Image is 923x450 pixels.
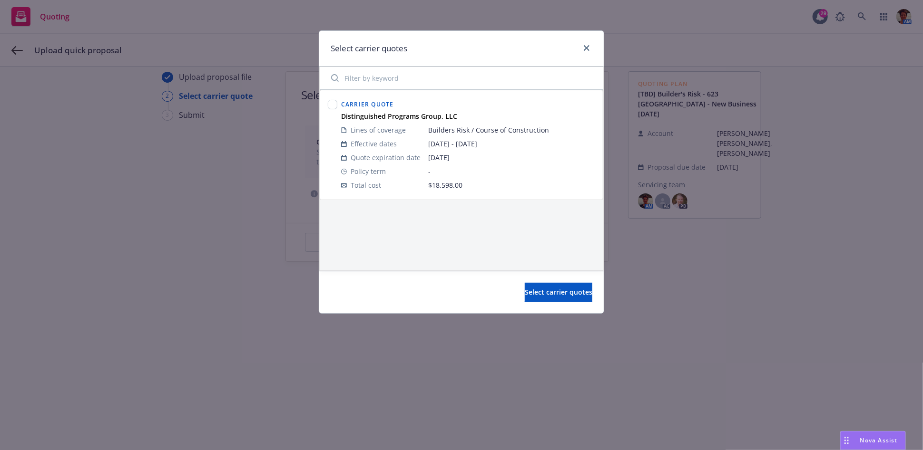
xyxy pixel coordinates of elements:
span: Quote expiration date [351,153,421,163]
span: [DATE] - [DATE] [428,139,595,149]
a: close [581,42,592,54]
input: Filter by keyword [325,68,598,87]
span: [DATE] [428,153,595,163]
span: Carrier Quote [341,100,394,108]
span: - [428,166,595,176]
span: Total cost [351,180,381,190]
span: Nova Assist [860,436,898,444]
strong: Distinguished Programs Group, LLC [341,112,457,121]
span: Builders Risk / Course of Construction [428,125,595,135]
button: Nova Assist [840,431,906,450]
span: Select carrier quotes [525,287,592,297]
span: Policy term [351,166,386,176]
div: Drag to move [841,431,853,450]
span: Effective dates [351,139,397,149]
h1: Select carrier quotes [331,42,407,55]
button: Select carrier quotes [525,283,592,302]
span: $18,598.00 [428,181,462,190]
span: Lines of coverage [351,125,406,135]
